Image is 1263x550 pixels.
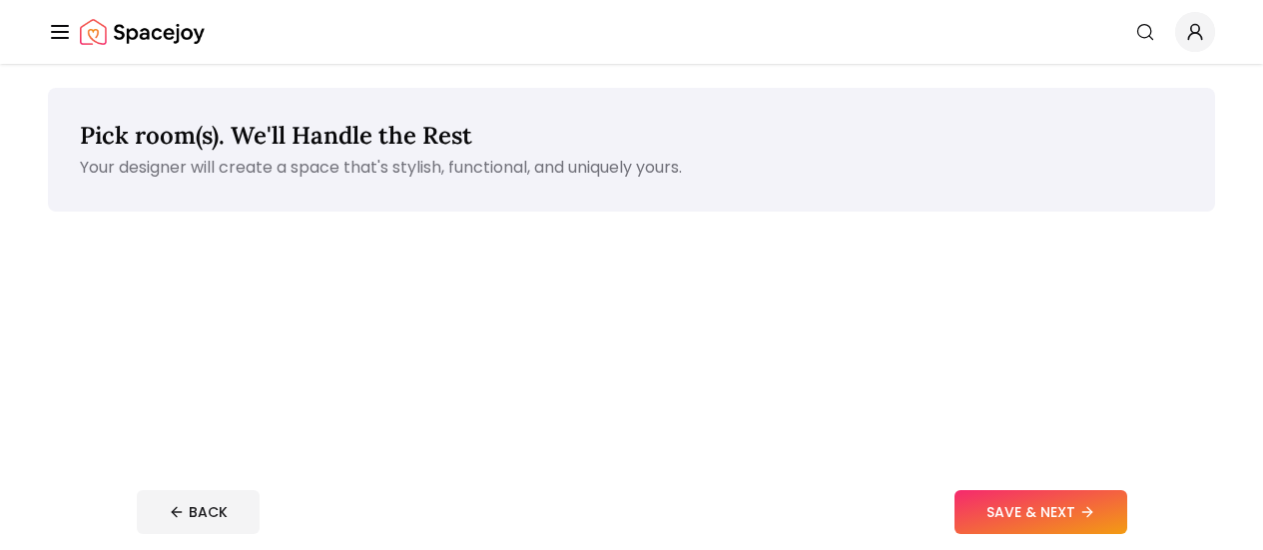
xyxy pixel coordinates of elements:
img: Spacejoy Logo [80,12,205,52]
button: SAVE & NEXT [954,490,1127,534]
span: Pick room(s). We'll Handle the Rest [80,120,472,151]
a: Spacejoy [80,12,205,52]
p: Your designer will create a space that's stylish, functional, and uniquely yours. [80,156,1183,180]
button: BACK [137,490,260,534]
